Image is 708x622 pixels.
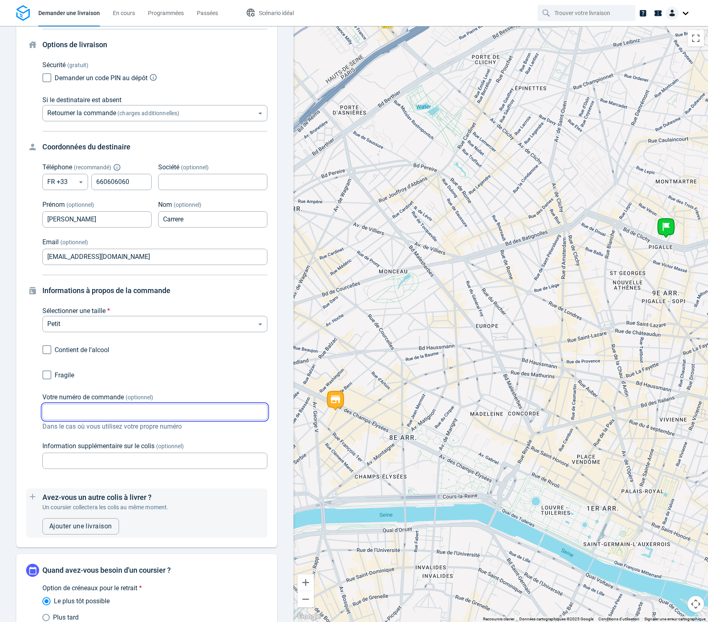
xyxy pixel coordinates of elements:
button: Passer en plein écran [688,30,704,46]
span: Nom [158,201,172,208]
span: Sélectionner une taille [42,307,106,315]
span: Email [42,238,59,246]
button: Explain PIN code request [151,75,156,80]
a: Ouvrir cette zone dans Google Maps (dans une nouvelle fenêtre) [296,611,322,622]
span: Ajouter une livraison [49,523,112,530]
span: ( recommandé ) [74,164,111,171]
span: (optionnel) [156,443,184,449]
span: Un coursier collectera les colis au même moment. [42,504,168,510]
button: Commandes de la caméra de la carte [688,596,704,612]
button: Ajouter une livraison [42,518,119,534]
h4: Informations à propos de la commande [42,285,267,296]
span: Demander un code PIN au dépôt [55,74,148,82]
img: Logo [16,5,30,21]
span: (charges additionnelles) [116,110,179,116]
span: Fragile [55,371,74,379]
span: En cours [113,10,135,16]
span: (optionnel) [174,201,201,208]
span: Prénom [42,201,65,208]
span: Dans le cas où vous utilisez votre propre numéro [42,422,267,431]
span: Demander une livraison [38,10,100,16]
a: Signaler une erreur cartographique [644,617,706,621]
span: Le plus tôt possible [54,596,110,606]
span: Avez-vous un autre colis à livrer ? [42,493,152,502]
h4: Options de livraison [42,39,267,50]
div: Sélectionner une taille [42,316,267,332]
input: Trouver votre livraison [554,5,620,21]
span: Scénario idéal [259,10,294,16]
span: Quand avez-vous besoin d'un coursier ? [42,566,171,574]
div: FR +33 [42,174,88,190]
span: (optionnel) [181,164,209,171]
span: Contient de l'alcool [55,346,109,354]
button: Raccourcis clavier [483,616,514,622]
span: Programmées [148,10,184,16]
span: Option de créneaux pour le retrait [42,584,137,592]
span: Si le destinataire est absent [42,96,121,104]
span: (optionnel) [66,201,94,208]
span: Téléphone [42,163,72,171]
span: Votre numéro de commande [42,393,124,401]
span: Société [158,163,179,171]
img: Google [296,611,322,622]
p: Sécurité [42,60,66,70]
span: Passées [197,10,218,16]
div: Retourner la commande [42,105,267,121]
h4: Coordonnées du destinaire [42,141,267,153]
span: (optionnel) [126,394,153,401]
button: Explain "Recommended" [115,165,119,170]
a: Conditions d'utilisation [598,617,640,621]
button: Zoom arrière [298,591,314,607]
button: Zoom avant [298,574,314,591]
img: Client [666,7,679,20]
span: (optionnel) [60,239,88,245]
span: Information supplémentaire sur le colis [42,442,154,450]
span: (gratuit) [67,61,88,69]
span: Données cartographiques ©2025 Google [519,617,593,621]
